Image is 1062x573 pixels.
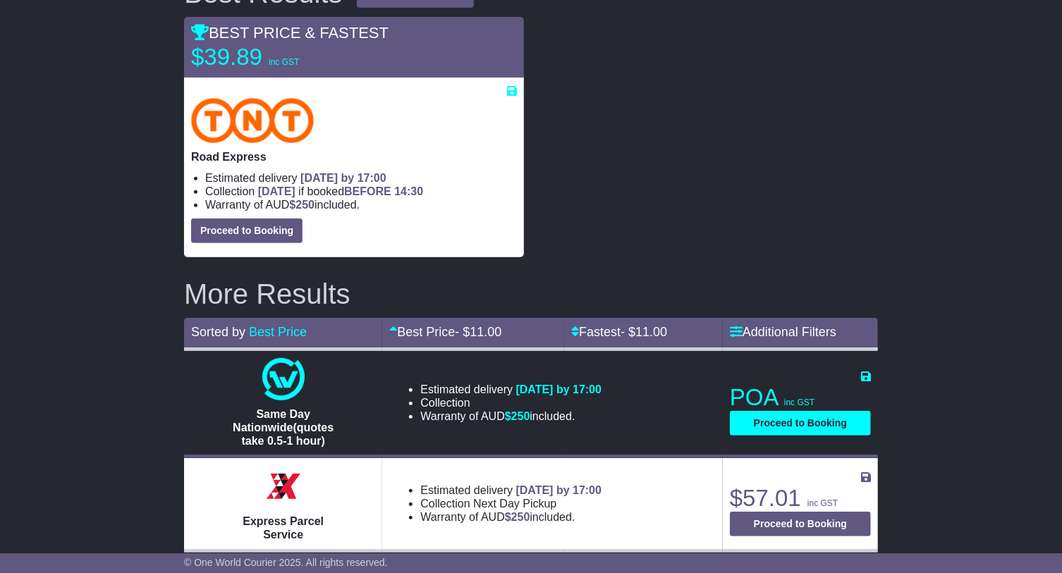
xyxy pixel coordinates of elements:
[184,557,388,568] span: © One World Courier 2025. All rights reserved.
[807,498,838,508] span: inc GST
[420,409,602,423] li: Warranty of AUD included.
[205,185,517,198] li: Collection
[243,515,324,541] span: Express Parcel Service
[191,98,314,143] img: TNT Domestic: Road Express
[730,512,871,536] button: Proceed to Booking
[249,325,307,339] a: Best Price
[420,396,602,409] li: Collection
[470,325,501,339] span: 11.00
[455,325,501,339] span: - $
[621,325,667,339] span: - $
[505,511,530,523] span: $
[191,24,389,42] span: BEST PRICE & FASTEST
[258,185,423,197] span: if booked
[420,510,602,524] li: Warranty of AUD included.
[289,199,315,211] span: $
[191,150,517,164] p: Road Express
[420,497,602,510] li: Collection
[635,325,667,339] span: 11.00
[300,172,386,184] span: [DATE] by 17:00
[233,408,334,447] span: Same Day Nationwide(quotes take 0.5-1 hour)
[389,325,501,339] a: Best Price- $11.00
[191,43,367,71] p: $39.89
[295,199,315,211] span: 250
[394,185,423,197] span: 14:30
[730,383,871,412] p: POA
[205,171,517,185] li: Estimated delivery
[184,278,878,309] h2: More Results
[269,57,299,67] span: inc GST
[191,218,303,243] button: Proceed to Booking
[571,325,667,339] a: Fastest- $11.00
[262,465,305,507] img: Border Express: Express Parcel Service
[191,325,245,339] span: Sorted by
[262,358,305,400] img: One World Courier: Same Day Nationwide(quotes take 0.5-1 hour)
[344,185,391,197] span: BEFORE
[730,484,871,512] p: $57.01
[505,410,530,422] span: $
[730,411,871,436] button: Proceed to Booking
[205,198,517,211] li: Warranty of AUD included.
[516,383,602,395] span: [DATE] by 17:00
[730,325,836,339] a: Additional Filters
[511,511,530,523] span: 250
[420,383,602,396] li: Estimated delivery
[511,410,530,422] span: 250
[784,398,814,407] span: inc GST
[258,185,295,197] span: [DATE]
[473,498,556,510] span: Next Day Pickup
[516,484,602,496] span: [DATE] by 17:00
[420,483,602,497] li: Estimated delivery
